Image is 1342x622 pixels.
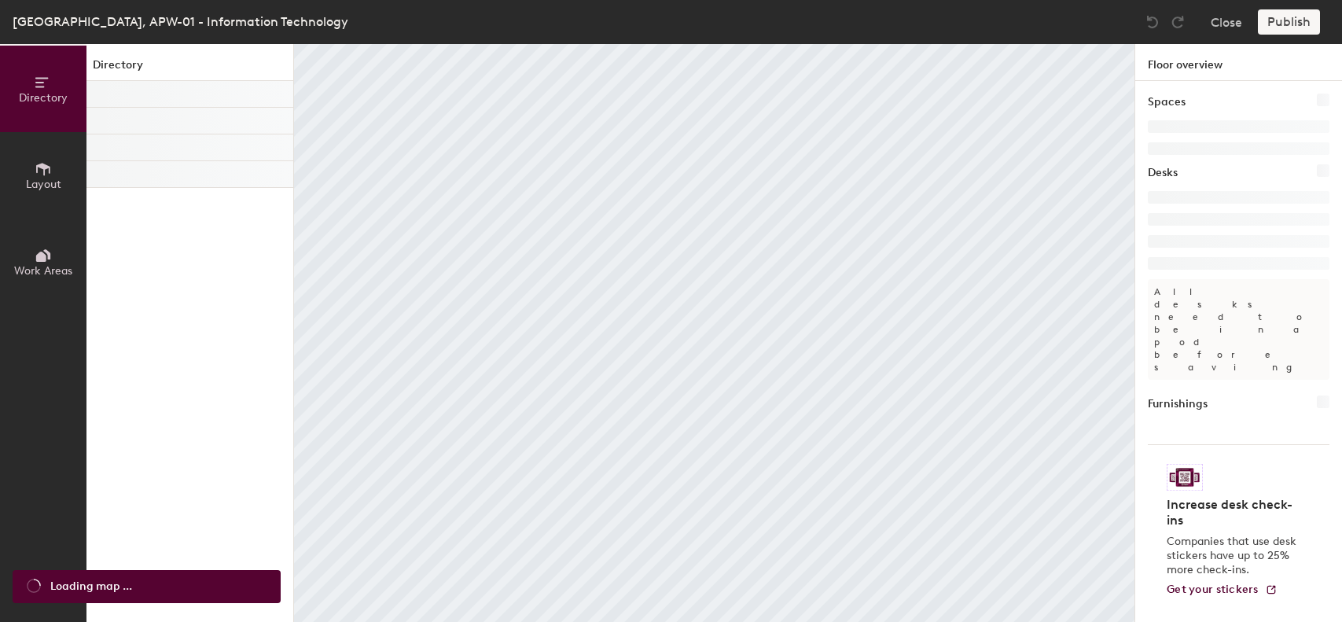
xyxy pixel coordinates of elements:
a: Get your stickers [1167,583,1278,597]
canvas: Map [294,44,1134,622]
h1: Spaces [1148,94,1186,111]
span: Loading map ... [50,578,132,595]
h1: Floor overview [1135,44,1342,81]
h1: Directory [86,57,293,81]
img: Redo [1170,14,1186,30]
h1: Desks [1148,164,1178,182]
span: Work Areas [14,264,72,278]
span: Get your stickers [1167,583,1259,596]
div: [GEOGRAPHIC_DATA], APW-01 - Information Technology [13,12,348,31]
button: Close [1211,9,1242,35]
img: Undo [1145,14,1160,30]
p: All desks need to be in a pod before saving [1148,279,1329,380]
h1: Furnishings [1148,396,1208,413]
img: Sticker logo [1167,464,1203,491]
span: Layout [26,178,61,191]
span: Directory [19,91,68,105]
p: Companies that use desk stickers have up to 25% more check-ins. [1167,535,1301,577]
h4: Increase desk check-ins [1167,497,1301,528]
